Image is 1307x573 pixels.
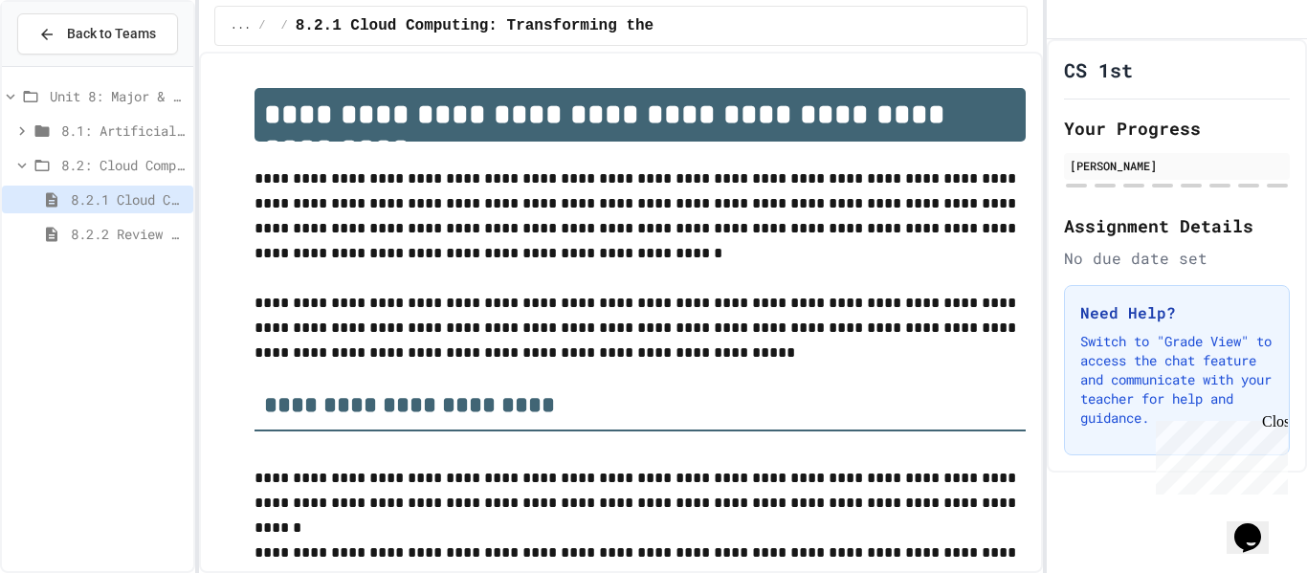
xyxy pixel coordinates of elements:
[231,18,252,33] span: ...
[17,13,178,55] button: Back to Teams
[1080,301,1274,324] h3: Need Help?
[1080,332,1274,428] p: Switch to "Grade View" to access the chat feature and communicate with your teacher for help and ...
[1064,56,1133,83] h1: CS 1st
[281,18,288,33] span: /
[1064,247,1290,270] div: No due date set
[61,155,186,175] span: 8.2: Cloud Computing
[71,224,186,244] span: 8.2.2 Review - Cloud Computing
[1227,496,1288,554] iframe: chat widget
[71,189,186,209] span: 8.2.1 Cloud Computing: Transforming the Digital World
[1070,157,1284,174] div: [PERSON_NAME]
[1148,413,1288,495] iframe: chat widget
[296,14,783,37] span: 8.2.1 Cloud Computing: Transforming the Digital World
[50,86,186,106] span: Unit 8: Major & Emerging Technologies
[61,121,186,141] span: 8.1: Artificial Intelligence Basics
[67,24,156,44] span: Back to Teams
[1064,212,1290,239] h2: Assignment Details
[8,8,132,121] div: Chat with us now!Close
[1064,115,1290,142] h2: Your Progress
[258,18,265,33] span: /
